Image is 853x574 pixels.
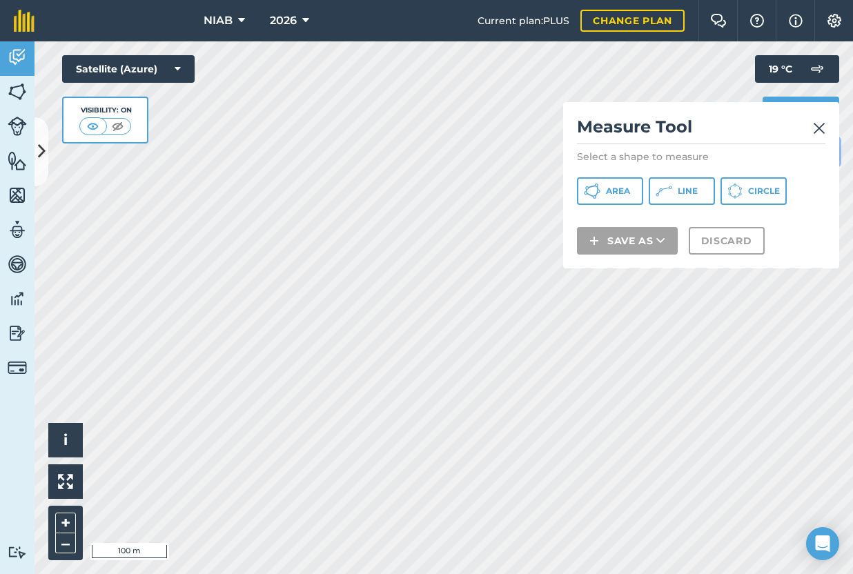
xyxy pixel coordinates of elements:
[803,55,831,83] img: svg+xml;base64,PD94bWwgdmVyc2lvbj0iMS4wIiBlbmNvZGluZz0idXRmLTgiPz4KPCEtLSBHZW5lcmF0b3I6IEFkb2JlIE...
[55,513,76,533] button: +
[8,358,27,377] img: svg+xml;base64,PD94bWwgdmVyc2lvbj0iMS4wIiBlbmNvZGluZz0idXRmLTgiPz4KPCEtLSBHZW5lcmF0b3I6IEFkb2JlIE...
[577,227,678,255] button: Save as
[748,186,780,197] span: Circle
[14,10,35,32] img: fieldmargin Logo
[109,119,126,133] img: svg+xml;base64,PHN2ZyB4bWxucz0iaHR0cDovL3d3dy53My5vcmcvMjAwMC9zdmciIHdpZHRoPSI1MCIgaGVpZ2h0PSI0MC...
[8,81,27,102] img: svg+xml;base64,PHN2ZyB4bWxucz0iaHR0cDovL3d3dy53My5vcmcvMjAwMC9zdmciIHdpZHRoPSI1NiIgaGVpZ2h0PSI2MC...
[606,186,630,197] span: Area
[270,12,297,29] span: 2026
[649,177,715,205] button: Line
[589,232,599,249] img: svg+xml;base64,PHN2ZyB4bWxucz0iaHR0cDovL3d3dy53My5vcmcvMjAwMC9zdmciIHdpZHRoPSIxNCIgaGVpZ2h0PSIyNC...
[478,13,569,28] span: Current plan : PLUS
[8,117,27,136] img: svg+xml;base64,PD94bWwgdmVyc2lvbj0iMS4wIiBlbmNvZGluZz0idXRmLTgiPz4KPCEtLSBHZW5lcmF0b3I6IEFkb2JlIE...
[8,219,27,240] img: svg+xml;base64,PD94bWwgdmVyc2lvbj0iMS4wIiBlbmNvZGluZz0idXRmLTgiPz4KPCEtLSBHZW5lcmF0b3I6IEFkb2JlIE...
[79,105,132,116] div: Visibility: On
[8,150,27,171] img: svg+xml;base64,PHN2ZyB4bWxucz0iaHR0cDovL3d3dy53My5vcmcvMjAwMC9zdmciIHdpZHRoPSI1NiIgaGVpZ2h0PSI2MC...
[62,55,195,83] button: Satellite (Azure)
[577,116,825,144] h2: Measure Tool
[204,12,233,29] span: NIAB
[813,120,825,137] img: svg+xml;base64,PHN2ZyB4bWxucz0iaHR0cDovL3d3dy53My5vcmcvMjAwMC9zdmciIHdpZHRoPSIyMiIgaGVpZ2h0PSIzMC...
[769,55,792,83] span: 19 ° C
[84,119,101,133] img: svg+xml;base64,PHN2ZyB4bWxucz0iaHR0cDovL3d3dy53My5vcmcvMjAwMC9zdmciIHdpZHRoPSI1MCIgaGVpZ2h0PSI0MC...
[8,47,27,68] img: svg+xml;base64,PD94bWwgdmVyc2lvbj0iMS4wIiBlbmNvZGluZz0idXRmLTgiPz4KPCEtLSBHZW5lcmF0b3I6IEFkb2JlIE...
[763,97,840,124] button: Print
[755,55,839,83] button: 19 °C
[8,185,27,206] img: svg+xml;base64,PHN2ZyB4bWxucz0iaHR0cDovL3d3dy53My5vcmcvMjAwMC9zdmciIHdpZHRoPSI1NiIgaGVpZ2h0PSI2MC...
[749,14,765,28] img: A question mark icon
[8,323,27,344] img: svg+xml;base64,PD94bWwgdmVyc2lvbj0iMS4wIiBlbmNvZGluZz0idXRmLTgiPz4KPCEtLSBHZW5lcmF0b3I6IEFkb2JlIE...
[577,150,825,164] p: Select a shape to measure
[789,12,803,29] img: svg+xml;base64,PHN2ZyB4bWxucz0iaHR0cDovL3d3dy53My5vcmcvMjAwMC9zdmciIHdpZHRoPSIxNyIgaGVpZ2h0PSIxNy...
[689,227,765,255] button: Discard
[58,474,73,489] img: Four arrows, one pointing top left, one top right, one bottom right and the last bottom left
[63,431,68,448] span: i
[710,14,727,28] img: Two speech bubbles overlapping with the left bubble in the forefront
[48,423,83,457] button: i
[580,10,685,32] a: Change plan
[8,546,27,559] img: svg+xml;base64,PD94bWwgdmVyc2lvbj0iMS4wIiBlbmNvZGluZz0idXRmLTgiPz4KPCEtLSBHZW5lcmF0b3I6IEFkb2JlIE...
[678,186,698,197] span: Line
[806,527,839,560] div: Open Intercom Messenger
[720,177,787,205] button: Circle
[826,14,843,28] img: A cog icon
[55,533,76,553] button: –
[577,177,643,205] button: Area
[8,288,27,309] img: svg+xml;base64,PD94bWwgdmVyc2lvbj0iMS4wIiBlbmNvZGluZz0idXRmLTgiPz4KPCEtLSBHZW5lcmF0b3I6IEFkb2JlIE...
[8,254,27,275] img: svg+xml;base64,PD94bWwgdmVyc2lvbj0iMS4wIiBlbmNvZGluZz0idXRmLTgiPz4KPCEtLSBHZW5lcmF0b3I6IEFkb2JlIE...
